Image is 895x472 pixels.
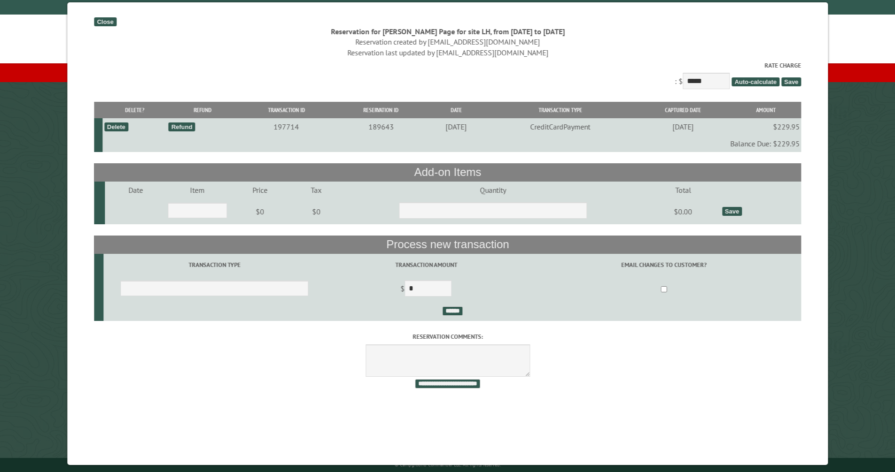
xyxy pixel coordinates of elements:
td: [DATE] [427,118,484,135]
th: Refund [167,102,238,118]
th: Date [427,102,484,118]
td: $0 [228,198,292,225]
label: Email changes to customer? [528,260,800,269]
th: Captured Date [635,102,730,118]
div: Reservation last updated by [EMAIL_ADDRESS][DOMAIN_NAME] [94,47,801,58]
td: 189643 [335,118,427,135]
div: Refund [168,122,195,131]
div: Close [94,17,116,26]
label: Transaction Amount [327,260,525,269]
td: [DATE] [635,118,730,135]
td: Quantity [340,182,645,198]
div: Delete [104,122,128,131]
td: Balance Due: $229.95 [102,135,801,152]
td: Total [645,182,720,198]
td: Item [166,182,228,198]
td: $0 [292,198,340,225]
label: Rate Charge [94,61,801,70]
th: Add-on Items [94,163,801,181]
div: Reservation for [PERSON_NAME] Page for site LH, from [DATE] to [DATE] [94,26,801,37]
th: Transaction ID [238,102,335,118]
td: CreditCardPayment [485,118,635,135]
div: : $ [94,61,801,91]
td: Price [228,182,292,198]
th: Delete? [102,102,167,118]
th: Reservation ID [335,102,427,118]
th: Amount [730,102,801,118]
small: © Campground Commander LLC. All rights reserved. [395,462,501,468]
td: $0.00 [645,198,720,225]
td: Tax [292,182,340,198]
div: Reservation created by [EMAIL_ADDRESS][DOMAIN_NAME] [94,37,801,47]
label: Reservation comments: [94,332,801,341]
span: Save [781,77,801,86]
td: $ [325,276,527,303]
th: Process new transaction [94,236,801,253]
span: Auto-calculate [732,77,779,86]
th: Transaction Type [485,102,635,118]
td: Date [104,182,166,198]
td: $229.95 [730,118,801,135]
div: Save [722,207,741,216]
label: Transaction Type [105,260,324,269]
td: 197714 [238,118,335,135]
